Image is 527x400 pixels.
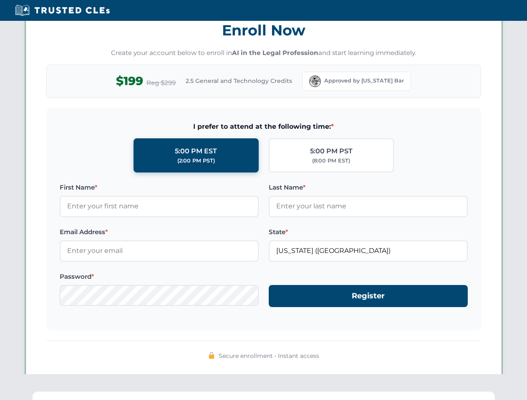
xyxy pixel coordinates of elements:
[269,285,468,307] button: Register
[60,196,259,217] input: Enter your first name
[312,157,350,165] div: (8:00 PM EST)
[60,121,468,132] span: I prefer to attend at the following time:
[208,352,215,359] img: 🔒
[186,76,292,85] span: 2.5 General and Technology Credits
[116,72,143,90] span: $199
[310,146,353,157] div: 5:00 PM PST
[232,49,318,57] strong: AI in the Legal Profession
[60,182,259,192] label: First Name
[177,157,215,165] div: (2:00 PM PST)
[219,351,319,360] span: Secure enrollment • Instant access
[324,77,404,85] span: Approved by [US_STATE] Bar
[13,4,112,17] img: Trusted CLEs
[46,17,481,43] h3: Enroll Now
[175,146,217,157] div: 5:00 PM EST
[60,272,259,282] label: Password
[269,182,468,192] label: Last Name
[146,78,176,88] span: Reg $299
[60,227,259,237] label: Email Address
[269,196,468,217] input: Enter your last name
[46,48,481,58] p: Create your account below to enroll in and start learning immediately.
[269,240,468,261] input: Florida (FL)
[269,227,468,237] label: State
[309,75,321,87] img: Florida Bar
[60,240,259,261] input: Enter your email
